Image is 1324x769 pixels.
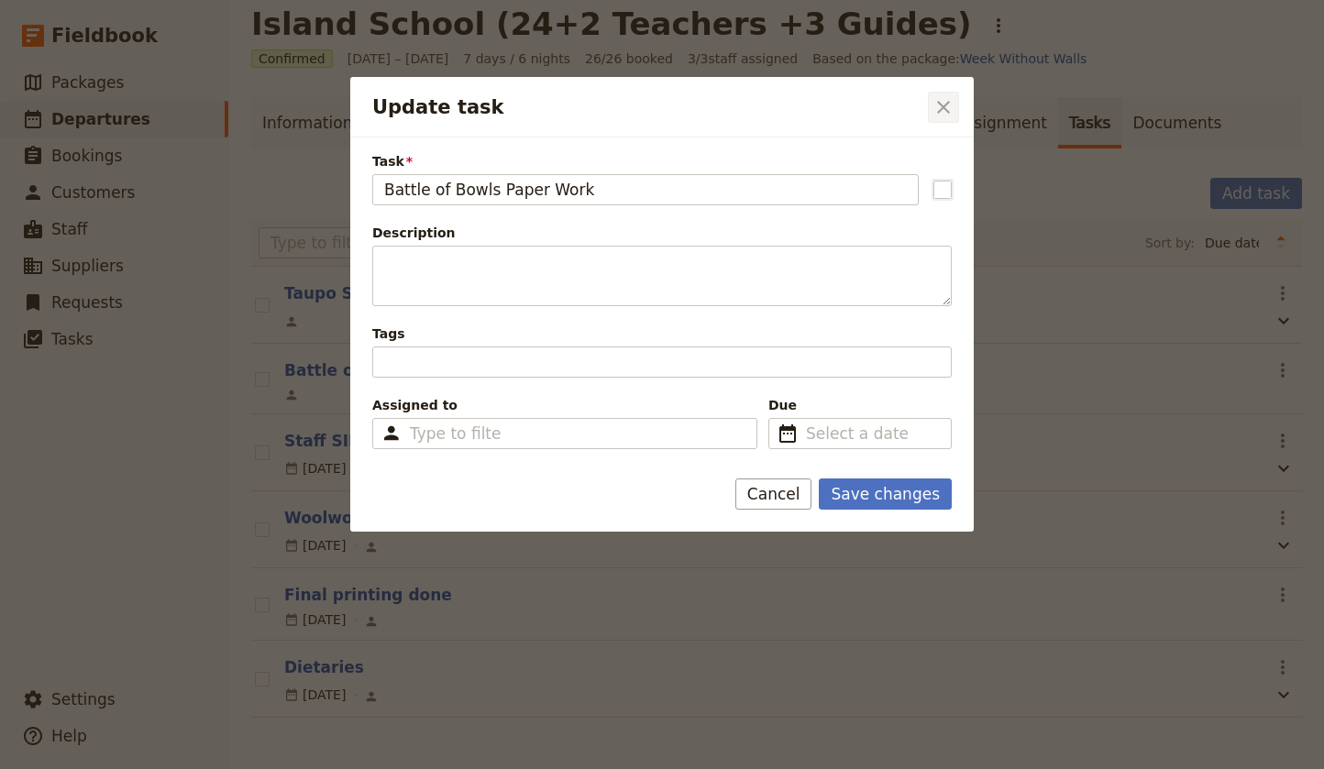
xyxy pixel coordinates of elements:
span: Task [372,152,952,170]
button: Close dialog [928,92,959,123]
button: Cancel [735,478,812,510]
span: Due [768,396,952,414]
textarea: Description [372,246,952,306]
input: Tags [384,351,388,373]
input: Due​ [806,423,940,445]
span: Description [372,224,952,242]
h2: Update task [372,93,924,121]
input: Assigned to [410,423,502,445]
span: ​ [777,423,799,445]
span: Tags [372,324,952,343]
span: Assigned to [372,396,757,414]
button: Save changes [819,478,952,510]
input: Task [372,174,919,205]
